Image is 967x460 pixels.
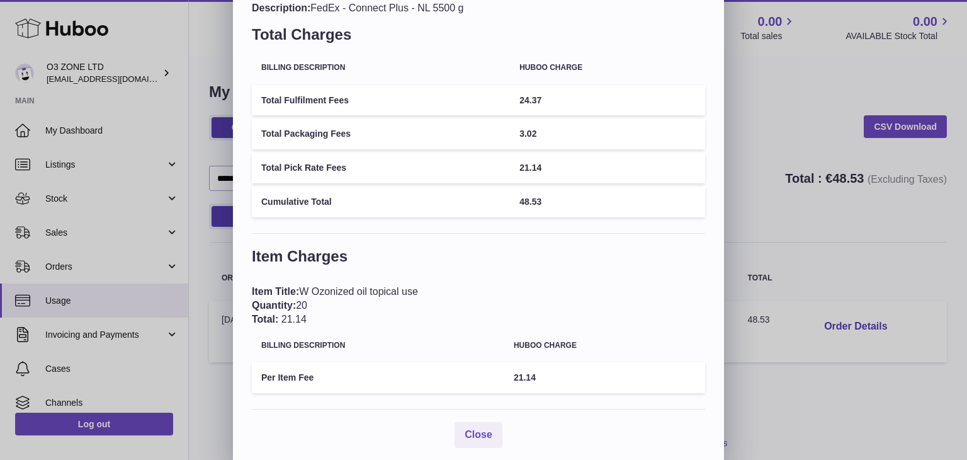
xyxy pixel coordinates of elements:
th: Billing Description [252,54,510,81]
span: 21.14 [281,314,307,325]
h3: Total Charges [252,25,705,51]
span: 21.14 [519,163,541,173]
td: Total Pick Rate Fees [252,152,510,183]
span: 24.37 [519,95,541,105]
span: Item Title: [252,286,299,297]
td: Cumulative Total [252,187,510,217]
th: Billing Description [252,332,504,359]
button: Close [455,422,502,448]
span: Description: [252,3,310,13]
th: Huboo charge [510,54,705,81]
span: Close [465,429,492,440]
span: 48.53 [519,197,541,207]
h3: Item Charges [252,246,705,273]
span: 21.14 [514,372,536,382]
span: Total: [252,314,278,325]
span: Quantity: [252,300,296,311]
th: Huboo charge [504,332,705,359]
td: Total Packaging Fees [252,118,510,149]
div: W Ozonized oil topical use 20 [252,285,705,326]
td: Total Fulfilment Fees [252,85,510,116]
td: Per Item Fee [252,362,504,393]
div: FedEx - Connect Plus - NL 5500 g [252,1,705,15]
span: 3.02 [519,129,536,139]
